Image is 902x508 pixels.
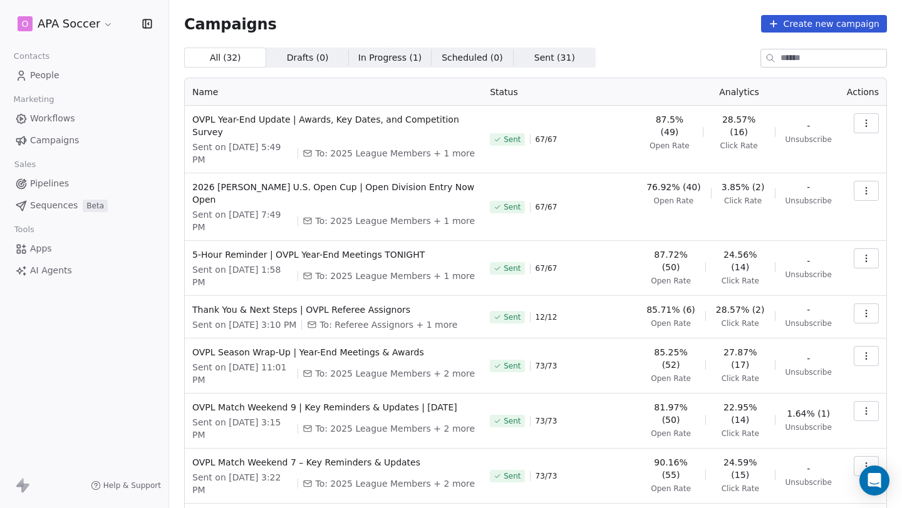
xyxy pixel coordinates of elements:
span: Pipelines [30,177,69,190]
span: Sent on [DATE] 3:10 PM [192,318,296,331]
span: Sent [504,471,521,481]
span: 24.59% (15) [716,456,765,481]
span: Click Rate [722,429,759,439]
span: O [21,18,28,30]
span: Unsubscribe [785,367,832,377]
span: - [807,255,810,267]
span: To: 2025 League Members + 2 more [315,367,475,380]
span: 67 / 67 [536,202,557,212]
span: OVPL Match Weekend 9 | Key Reminders & Updates | [DATE] [192,401,475,414]
span: 73 / 73 [536,471,557,481]
span: To: 2025 League Members + 1 more [315,270,475,282]
span: Open Rate [651,484,691,494]
span: 81.97% (50) [646,401,695,426]
a: AI Agents [10,260,158,281]
span: To: 2025 League Members + 2 more [315,477,475,490]
span: 90.16% (55) [646,456,695,481]
span: 67 / 67 [536,135,557,145]
span: People [30,69,60,82]
span: 24.56% (14) [716,248,765,273]
span: Apps [30,242,52,255]
a: Pipelines [10,173,158,194]
a: Workflows [10,108,158,129]
span: Campaigns [184,15,277,33]
span: Sent on [DATE] 3:22 PM [192,471,293,496]
span: Sent ( 31 ) [534,51,575,64]
span: Open Rate [651,276,691,286]
span: To: 2025 League Members + 1 more [315,147,475,160]
span: Open Rate [650,141,690,151]
th: Actions [839,78,886,106]
span: OVPL Season Wrap-Up | Year-End Meetings & Awards [192,346,475,358]
span: Sales [9,155,41,174]
span: Sent [504,202,521,212]
span: Click Rate [722,484,759,494]
span: 73 / 73 [536,416,557,426]
span: Unsubscribe [785,270,832,280]
span: Click Rate [722,276,759,286]
span: Sent on [DATE] 11:01 PM [192,361,293,386]
span: Contacts [8,47,55,66]
a: SequencesBeta [10,195,158,216]
span: Open Rate [654,196,694,206]
button: OAPA Soccer [15,13,116,34]
span: Thank You & Next Steps | OVPL Referee Assignors [192,303,475,316]
div: Open Intercom Messenger [859,465,889,495]
span: Drafts ( 0 ) [287,51,329,64]
span: Sent on [DATE] 7:49 PM [192,208,293,233]
span: Sent [504,263,521,273]
span: Unsubscribe [785,135,832,145]
span: 12 / 12 [536,312,557,322]
span: Sent on [DATE] 5:49 PM [192,141,293,166]
span: 3.85% (2) [722,181,765,193]
span: Unsubscribe [785,318,832,328]
a: Help & Support [91,480,161,490]
span: 85.25% (52) [646,346,695,371]
th: Name [185,78,482,106]
span: 2026 [PERSON_NAME] U.S. Open Cup | Open Division Entry Now Open [192,181,475,206]
span: 28.57% (16) [713,113,765,138]
span: Click Rate [720,141,757,151]
a: Apps [10,238,158,259]
span: Sent on [DATE] 3:15 PM [192,416,293,441]
span: To: 2025 League Members + 2 more [315,422,475,435]
span: Help & Support [103,480,161,490]
span: Open Rate [651,318,691,328]
span: In Progress ( 1 ) [358,51,422,64]
span: Sent [504,361,521,371]
span: Sequences [30,199,78,212]
span: 27.87% (17) [716,346,765,371]
a: People [10,65,158,86]
span: 85.71% (6) [646,303,695,316]
span: - [807,303,810,316]
span: Unsubscribe [785,477,832,487]
span: To: 2025 League Members + 1 more [315,215,475,227]
span: 1.64% (1) [787,407,830,420]
button: Create new campaign [761,15,887,33]
span: Click Rate [724,196,762,206]
span: - [807,181,810,193]
span: 28.57% (2) [716,303,765,316]
a: Campaigns [10,130,158,151]
span: Click Rate [722,373,759,384]
span: OVPL Match Weekend 7 – Key Reminders & Updates [192,456,475,469]
span: Scheduled ( 0 ) [442,51,503,64]
th: Analytics [639,78,839,106]
span: To: Referee Assignors + 1 more [319,318,457,331]
span: Sent [504,312,521,322]
span: 67 / 67 [536,263,557,273]
span: Unsubscribe [785,196,832,206]
span: APA Soccer [38,16,100,32]
span: Workflows [30,112,75,125]
span: Marketing [8,90,60,109]
span: Tools [9,220,39,239]
span: 22.95% (14) [716,401,765,426]
span: 87.72% (50) [646,248,695,273]
span: Open Rate [651,373,691,384]
span: Open Rate [651,429,691,439]
span: 73 / 73 [536,361,557,371]
span: Campaigns [30,134,79,147]
span: - [807,462,810,475]
span: Sent on [DATE] 1:58 PM [192,263,293,288]
span: Unsubscribe [785,422,832,432]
